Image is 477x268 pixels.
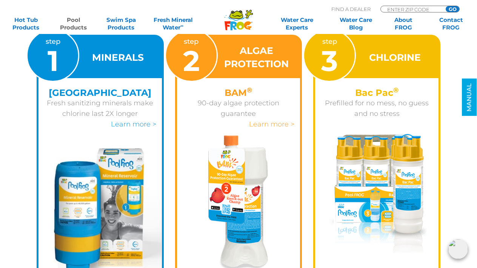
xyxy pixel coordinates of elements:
[321,43,338,78] span: 3
[183,98,295,119] p: 90-day algae protection guarantee
[321,36,338,75] p: step
[183,36,200,75] p: step
[446,6,459,12] input: GO
[103,16,140,31] a: Swim SpaProducts
[249,120,294,128] a: Learn more >
[432,16,469,31] a: ContactFROG
[448,239,468,259] img: openIcon
[46,36,60,75] p: step
[393,86,399,94] sup: ®
[462,79,477,116] a: MANUAL
[55,16,92,31] a: PoolProducts
[44,88,156,98] h4: [GEOGRAPHIC_DATA]
[321,88,433,98] h4: Bac Pac
[385,16,422,31] a: AboutFROG
[222,44,291,71] h3: ALGAE PROTECTION
[8,16,45,31] a: Hot TubProducts
[369,51,421,64] h3: CHLORINE
[180,23,183,28] sup: ∞
[267,16,327,31] a: Water CareExperts
[48,43,58,78] span: 1
[386,6,437,12] input: Zip Code Form
[327,134,427,253] img: pool-frog-5400-step-3
[337,16,374,31] a: Water CareBlog
[150,16,196,31] a: Fresh MineralWater∞
[183,88,295,98] h4: BAM
[111,120,156,128] a: Learn more >
[331,6,371,12] p: Find A Dealer
[44,98,156,119] p: Fresh sanitizing minerals make chlorine last 2X longer
[183,43,200,78] span: 2
[247,86,252,94] sup: ®
[321,98,433,119] p: Prefilled for no mess, no guess and no stress
[92,51,144,64] h3: MINERALS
